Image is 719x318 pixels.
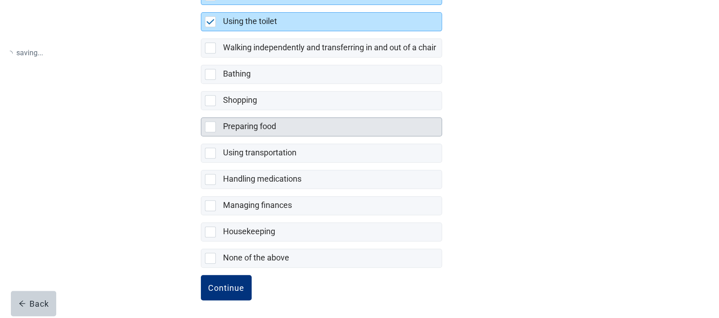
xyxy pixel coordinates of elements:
div: Shopping, checkbox, not selected [201,91,442,110]
label: None of the above [223,253,289,262]
div: Housekeeping, checkbox, not selected [201,222,442,241]
label: Using the toilet [223,16,277,26]
span: loading [7,50,13,56]
label: Shopping [223,95,257,105]
label: Housekeeping [223,226,275,236]
div: None of the above, checkbox, not selected [201,249,442,268]
div: Walking independently and transferring in and out of a chair, checkbox, not selected [201,39,442,58]
div: Using the toilet, checkbox, selected [201,12,442,31]
label: Bathing [223,69,251,78]
div: Handling medications, checkbox, not selected [201,170,442,189]
label: Handling medications [223,174,301,183]
p: saving ... [7,47,43,58]
div: Back [19,299,49,308]
div: Preparing food, checkbox, not selected [201,117,442,136]
button: arrow-leftBack [11,291,56,316]
span: arrow-left [19,300,26,307]
div: Bathing, checkbox, not selected [201,65,442,84]
div: Continue [208,283,244,292]
div: Using transportation, checkbox, not selected [201,144,442,163]
label: Preparing food [223,121,276,131]
label: Walking independently and transferring in and out of a chair [223,43,436,52]
div: Managing finances, checkbox, not selected [201,196,442,215]
label: Using transportation [223,148,296,157]
button: Continue [201,275,252,300]
label: Managing finances [223,200,292,210]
